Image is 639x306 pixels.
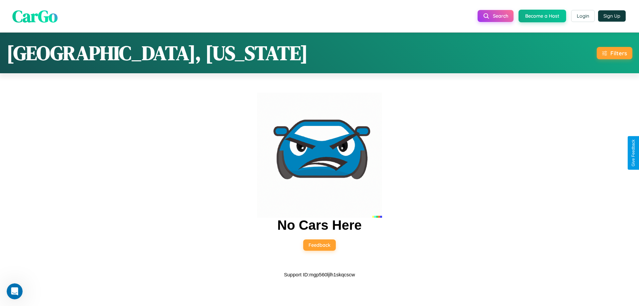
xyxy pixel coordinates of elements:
div: Filters [610,50,627,57]
iframe: Intercom live chat [7,283,23,299]
button: Feedback [303,239,336,251]
p: Support ID: mgp560ljlh1skqcscw [284,270,355,279]
button: Login [571,10,595,22]
button: Filters [597,47,632,59]
button: Search [478,10,514,22]
h2: No Cars Here [277,218,361,233]
img: car [257,93,382,218]
div: Give Feedback [631,140,636,166]
span: Search [493,13,508,19]
button: Sign Up [598,10,626,22]
span: CarGo [12,4,58,27]
button: Become a Host [519,10,566,22]
h1: [GEOGRAPHIC_DATA], [US_STATE] [7,39,308,67]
